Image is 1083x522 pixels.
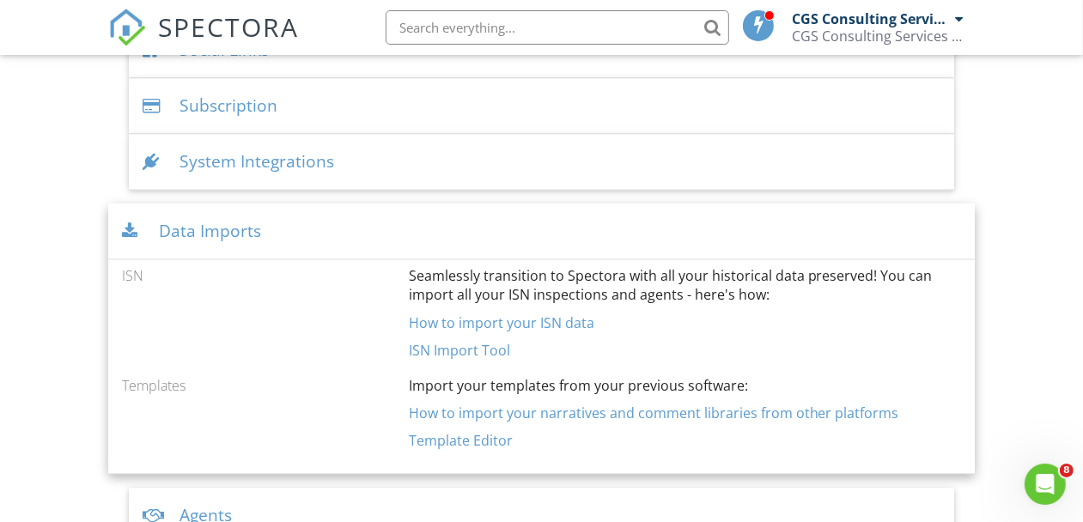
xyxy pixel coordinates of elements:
div: Subscription [129,78,954,134]
div: CGS Consulting Services LLC [792,27,964,45]
p: Seamlessly transition to Spectora with all your historical data preserved! You can import all you... [409,266,961,305]
span: SPECTORA [158,9,299,45]
a: How to import your narratives and comment libraries from other platforms [409,404,899,422]
img: The Best Home Inspection Software - Spectora [108,9,146,46]
p: Import your templates from your previous software: [409,376,961,395]
div: Templates [122,376,388,395]
input: Search everything... [386,10,729,45]
a: ISN Import Tool [409,341,510,360]
div: ISN [122,266,388,285]
div: CGS Consulting Services LLC [792,10,951,27]
a: How to import your ISN data [409,313,594,332]
iframe: Intercom live chat [1025,464,1066,505]
span: 8 [1060,464,1074,477]
div: Data Imports [108,203,975,259]
div: System Integrations [129,134,954,190]
a: Template Editor [409,431,513,450]
a: SPECTORA [108,23,299,59]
